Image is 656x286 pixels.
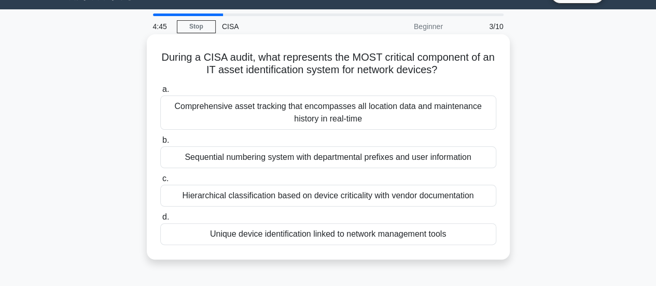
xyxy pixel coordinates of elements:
div: 4:45 [147,16,177,37]
div: Hierarchical classification based on device criticality with vendor documentation [160,185,496,207]
span: c. [162,174,169,183]
a: Stop [177,20,216,33]
div: Beginner [358,16,449,37]
div: Unique device identification linked to network management tools [160,223,496,245]
span: a. [162,85,169,93]
span: d. [162,212,169,221]
div: Comprehensive asset tracking that encompasses all location data and maintenance history in real-time [160,96,496,130]
div: CISA [216,16,358,37]
span: b. [162,135,169,144]
div: Sequential numbering system with departmental prefixes and user information [160,146,496,168]
h5: During a CISA audit, what represents the MOST critical component of an IT asset identification sy... [159,51,497,77]
div: 3/10 [449,16,510,37]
